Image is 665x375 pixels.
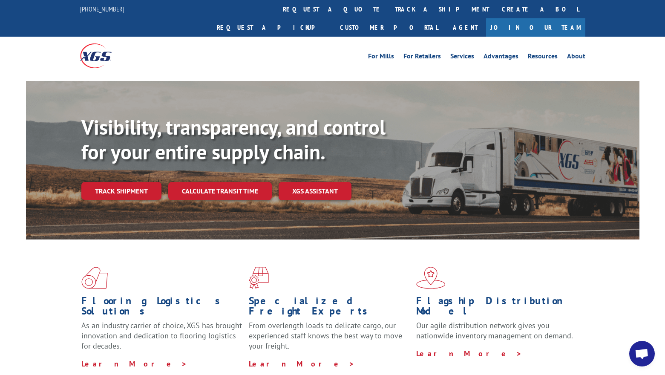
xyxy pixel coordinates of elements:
[416,267,446,289] img: xgs-icon-flagship-distribution-model-red
[249,359,355,369] a: Learn More >
[168,182,272,200] a: Calculate transit time
[334,18,444,37] a: Customer Portal
[80,5,124,13] a: [PHONE_NUMBER]
[81,182,161,200] a: Track shipment
[484,53,518,62] a: Advantages
[279,182,351,200] a: XGS ASSISTANT
[416,320,573,340] span: Our agile distribution network gives you nationwide inventory management on demand.
[81,320,242,351] span: As an industry carrier of choice, XGS has brought innovation and dedication to flooring logistics...
[444,18,486,37] a: Agent
[528,53,558,62] a: Resources
[486,18,585,37] a: Join Our Team
[368,53,394,62] a: For Mills
[416,296,577,320] h1: Flagship Distribution Model
[249,320,410,358] p: From overlength loads to delicate cargo, our experienced staff knows the best way to move your fr...
[249,267,269,289] img: xgs-icon-focused-on-flooring-red
[450,53,474,62] a: Services
[81,267,108,289] img: xgs-icon-total-supply-chain-intelligence-red
[403,53,441,62] a: For Retailers
[210,18,334,37] a: Request a pickup
[567,53,585,62] a: About
[249,296,410,320] h1: Specialized Freight Experts
[81,296,242,320] h1: Flooring Logistics Solutions
[81,359,187,369] a: Learn More >
[629,341,655,366] div: Open chat
[416,349,522,358] a: Learn More >
[81,114,386,165] b: Visibility, transparency, and control for your entire supply chain.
